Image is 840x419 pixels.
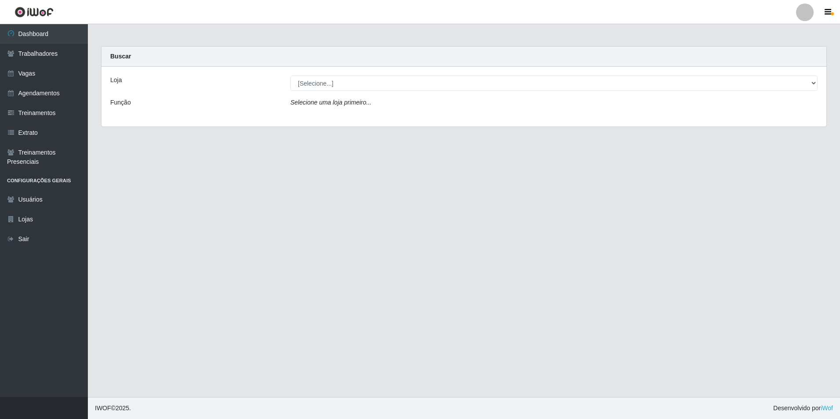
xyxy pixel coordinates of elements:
label: Loja [110,76,122,85]
i: Selecione uma loja primeiro... [290,99,371,106]
label: Função [110,98,131,107]
img: CoreUI Logo [14,7,54,18]
span: © 2025 . [95,404,131,413]
a: iWof [821,405,833,412]
span: Desenvolvido por [773,404,833,413]
strong: Buscar [110,53,131,60]
span: IWOF [95,405,111,412]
